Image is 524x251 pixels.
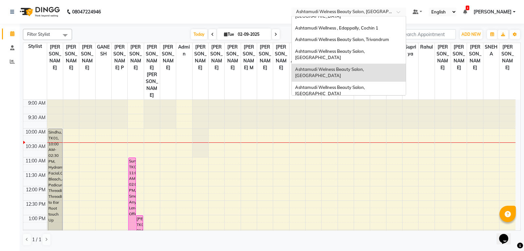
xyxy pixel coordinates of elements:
input: Search Appointment [399,29,456,39]
span: [PERSON_NAME] [128,43,143,72]
div: 12:30 PM [25,201,47,208]
span: [PERSON_NAME] M [241,43,257,72]
span: Rahul [419,43,434,51]
span: Admin [176,43,192,58]
span: [PERSON_NAME] [225,43,240,72]
div: Stylist [23,43,47,50]
span: GANESH [96,43,111,58]
span: Today [191,29,207,39]
span: [PERSON_NAME] [209,43,224,72]
div: 10:30 AM [24,143,47,150]
span: [PERSON_NAME] [79,43,95,72]
span: [PERSON_NAME] P [112,43,127,72]
span: Supriya [402,43,418,58]
span: Ashtamudi Wellness , Edappally, Cochin 1 [295,25,378,31]
ng-dropdown-panel: Options list [291,16,406,95]
div: 10:00 AM [24,129,47,136]
div: 11:00 AM [24,157,47,164]
div: 11:30 AM [24,172,47,179]
div: 9:00 AM [27,100,47,107]
span: SNEHA [483,43,499,58]
span: Ashtamudi Wellness Beauty Salon, [GEOGRAPHIC_DATA] [295,49,366,60]
span: Ashtamudi Wellness Beauty Salon, Trivandrum [295,37,389,42]
span: [PERSON_NAME] [273,43,289,72]
span: [PERSON_NAME] [467,43,483,72]
div: [PERSON_NAME], TK02, 01:00 PM-02:00 PM, Layer Cut [136,216,143,243]
span: [PERSON_NAME] [193,43,208,72]
div: 1:00 PM [27,215,47,222]
span: Filter Stylist [27,31,50,37]
span: [PERSON_NAME] [160,43,176,72]
div: 9:30 AM [27,114,47,121]
span: Ashtamudi Wellness Beauty Salon, [GEOGRAPHIC_DATA] [295,85,366,96]
div: Surya, TK03, 11:00 AM-02:00 PM, Smoothening Any Length Offer [129,158,136,243]
span: 1 / 1 [32,236,41,243]
img: logo [17,3,62,21]
span: 3 [466,6,469,10]
button: ADD NEW [460,30,482,39]
span: KOLLAM ASHTAMUDI NEW [290,43,305,86]
a: 3 [463,9,467,15]
b: 08047224946 [72,3,101,21]
span: [PERSON_NAME] [63,43,79,72]
span: Ashtamudi Welness Beauty Salon, [GEOGRAPHIC_DATA] [295,67,365,78]
span: Tue [222,32,236,37]
span: [PERSON_NAME] [435,43,451,72]
span: [PERSON_NAME] [257,43,273,72]
span: [PERSON_NAME] [451,43,467,72]
span: [PERSON_NAME] [PERSON_NAME] [144,43,160,99]
div: 12:00 PM [25,186,47,193]
span: ADD NEW [461,32,481,37]
div: 1:30 PM [27,230,47,237]
span: [PERSON_NAME] [47,43,63,72]
span: [PERSON_NAME] [499,43,515,72]
iframe: chat widget [496,225,517,244]
input: 2025-09-02 [236,30,269,39]
span: [PERSON_NAME] [474,9,512,15]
